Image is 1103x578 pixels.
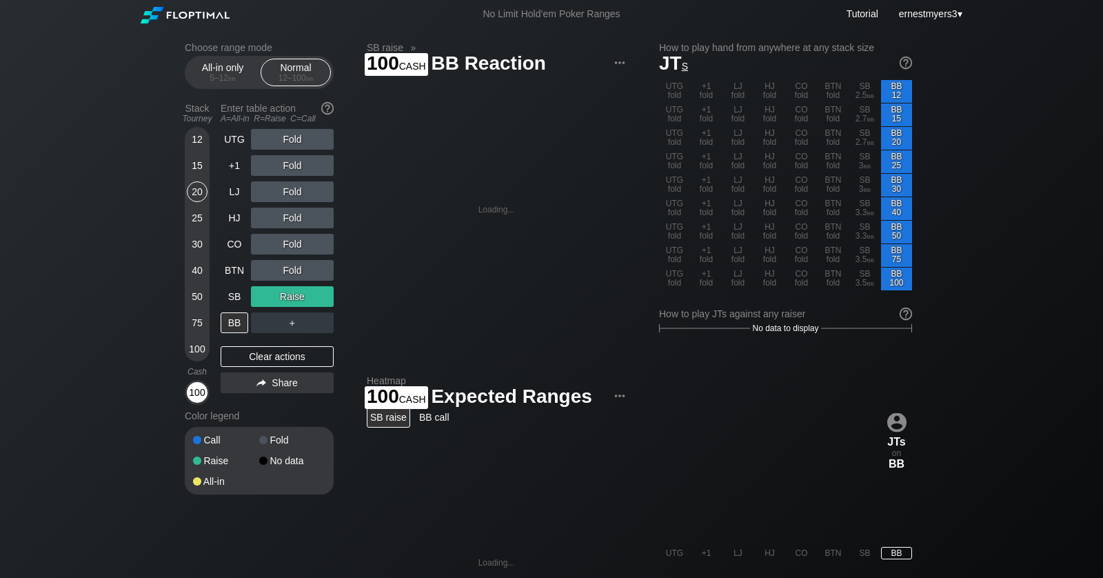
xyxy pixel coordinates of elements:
div: LJ fold [722,197,753,220]
div: 100 [187,382,208,403]
div: HJ fold [754,80,785,103]
div: Fold [251,181,334,202]
img: help.32db89a4.svg [320,101,335,116]
div: BB 40 [881,197,912,220]
div: +1 fold [691,244,722,267]
div: Stack [179,97,215,129]
div: +1 fold [691,103,722,126]
div: BTN fold [818,221,849,243]
div: +1 fold [691,80,722,103]
div: UTG fold [659,268,690,290]
div: UTG fold [659,80,690,103]
a: Tutorial [847,8,878,19]
div: BTN fold [818,103,849,126]
div: +1 [221,155,248,176]
div: Fold [251,260,334,281]
div: BTN fold [818,268,849,290]
div: BTN fold [818,174,849,197]
div: on [881,412,912,470]
div: LJ fold [722,127,753,150]
div: LJ [221,181,248,202]
div: BB 100 [881,268,912,290]
div: 12 – 100 [267,73,325,83]
div: BTN fold [818,244,849,267]
div: BTN [818,547,849,559]
img: help.32db89a4.svg [898,306,913,321]
div: +1 fold [691,221,722,243]
div: LJ fold [722,268,753,290]
div: All-in only [191,59,254,86]
div: SB 3.5 [849,268,880,290]
div: Fold [251,234,334,255]
div: CO fold [786,221,817,243]
div: No data [259,456,325,466]
div: SB raise [367,408,410,428]
div: BB 30 [881,174,912,197]
div: LJ fold [722,244,753,267]
div: Fold [251,129,334,150]
div: CO fold [786,244,817,267]
div: No Limit Hold’em Poker Ranges [462,8,640,23]
div: 5 – 12 [194,73,252,83]
div: CO fold [786,80,817,103]
div: +1 fold [691,197,722,220]
div: BB [221,312,248,333]
span: bb [867,208,875,217]
div: SB 3.3 [849,197,880,220]
div: SB 3 [849,174,880,197]
div: LJ fold [722,150,753,173]
div: UTG [221,129,248,150]
div: BB [881,547,912,559]
div: Color legend [185,405,334,427]
span: bb [864,161,871,170]
div: Raise [251,286,334,307]
span: bb [867,137,875,147]
div: BB 75 [881,244,912,267]
span: ernestmyers3 [899,8,958,19]
div: SB 2.7 [849,127,880,150]
div: CO [221,234,248,255]
img: ellipsis.fd386fe8.svg [612,55,627,70]
span: No data to display [752,323,818,333]
img: icon-avatar.b40e07d9.svg [887,412,907,432]
div: SB 2.7 [849,103,880,126]
div: SB 2.5 [849,80,880,103]
div: LJ fold [722,174,753,197]
div: ▾ [895,6,964,21]
span: » [403,42,423,53]
div: 15 [187,155,208,176]
div: HJ fold [754,221,785,243]
span: s [682,57,688,72]
div: Loading... [478,205,515,215]
div: UTG [659,547,690,559]
span: bb [306,73,314,83]
div: 20 [187,181,208,202]
div: LJ fold [722,103,753,126]
div: SB 3.5 [849,244,880,267]
span: SB raise [365,41,405,54]
div: A=All-in R=Raise C=Call [221,114,334,123]
div: SB [849,547,880,559]
h2: Choose range mode [185,42,334,53]
div: Cash [179,367,215,377]
div: HJ fold [754,244,785,267]
h1: Expected Ranges [367,385,626,408]
img: ellipsis.fd386fe8.svg [612,388,627,403]
div: BB 20 [881,127,912,150]
div: UTG fold [659,150,690,173]
div: Fold [251,208,334,228]
div: BB 15 [881,103,912,126]
div: Enter table action [221,97,334,129]
div: BB 50 [881,221,912,243]
div: UTG fold [659,221,690,243]
div: +1 fold [691,127,722,150]
div: SB 3.3 [849,221,880,243]
div: 30 [187,234,208,255]
div: BTN [221,260,248,281]
div: CO fold [786,150,817,173]
div: +1 [691,547,722,559]
div: UTG fold [659,127,690,150]
div: BB [881,457,912,470]
div: UTG fold [659,174,690,197]
div: Share [221,372,334,393]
